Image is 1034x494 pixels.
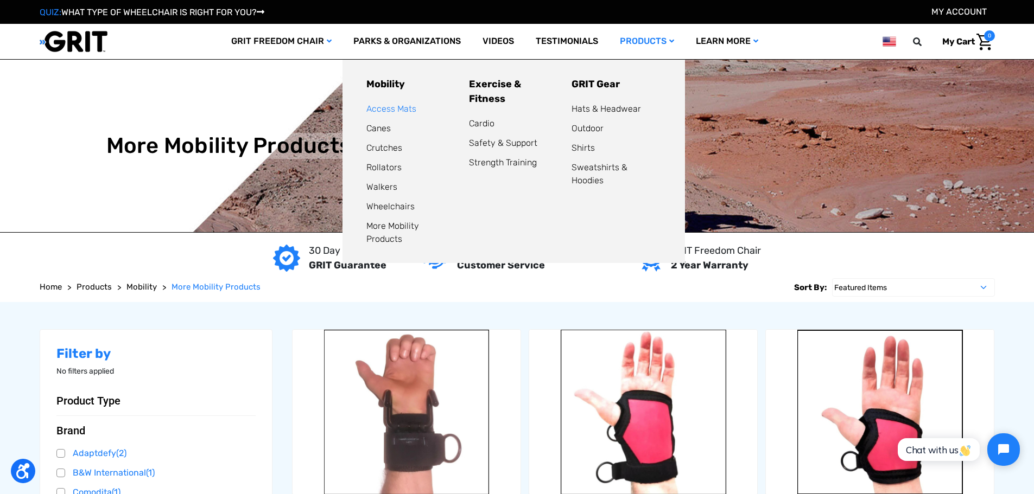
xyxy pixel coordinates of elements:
[40,7,264,17] a: QUIZ:WHAT TYPE OF WHEELCHAIR IS RIGHT FOR YOU?
[469,118,494,129] a: Cardio
[609,24,685,59] a: Products
[126,281,157,293] a: Mobility
[469,78,521,105] a: Exercise & Fitness
[976,34,992,50] img: Cart
[572,104,641,114] a: Hats & Headwear
[794,278,827,297] label: Sort By:
[572,123,604,133] a: Outdoor
[56,394,256,407] button: Product Type
[469,138,537,148] a: Safety & Support
[273,245,300,272] img: GRIT Guarantee
[366,104,416,114] a: Access Mats
[366,78,405,90] a: Mobility
[56,346,256,362] h2: Filter by
[525,24,609,59] a: Testimonials
[77,281,112,293] a: Products
[146,467,155,478] span: (1)
[572,143,595,153] a: Shirts
[918,30,934,53] input: Search
[366,162,402,172] a: Rollators
[931,7,987,17] a: Account
[457,259,545,271] strong: Customer Service
[77,282,112,292] span: Products
[469,157,537,168] a: Strength Training
[56,424,256,437] button: Brand
[572,78,620,90] a: GRIT Gear
[56,365,256,377] p: No filters applied
[942,36,975,47] span: My Cart
[56,424,85,437] span: Brand
[116,448,126,458] span: (2)
[342,24,472,59] a: Parks & Organizations
[172,281,261,293] a: More Mobility Products
[572,162,627,185] a: Sweatshirts & Hoodies
[883,35,896,48] img: us.png
[220,24,342,59] a: GRIT Freedom Chair
[56,465,256,481] a: B&W International(1)
[40,7,61,17] span: QUIZ:
[366,182,397,192] a: Walkers
[309,259,386,271] strong: GRIT Guarantee
[886,424,1029,475] iframe: Tidio Chat
[671,243,761,258] p: GRIT Freedom Chair
[366,123,391,133] a: Canes
[172,282,261,292] span: More Mobility Products
[40,281,62,293] a: Home
[472,24,525,59] a: Videos
[40,282,62,292] span: Home
[126,282,157,292] span: Mobility
[366,143,402,153] a: Crutches
[671,259,748,271] strong: 2 Year Warranty
[106,133,351,159] h1: More Mobility Products
[56,445,256,461] a: Adaptdefy(2)
[984,30,995,41] span: 0
[685,24,769,59] a: Learn More
[366,201,415,211] a: Wheelchairs
[366,221,419,244] a: More Mobility Products
[56,394,120,407] span: Product Type
[934,30,995,53] a: Cart with 0 items
[40,30,107,53] img: GRIT All-Terrain Wheelchair and Mobility Equipment
[309,243,386,258] p: 30 Day Risk-Free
